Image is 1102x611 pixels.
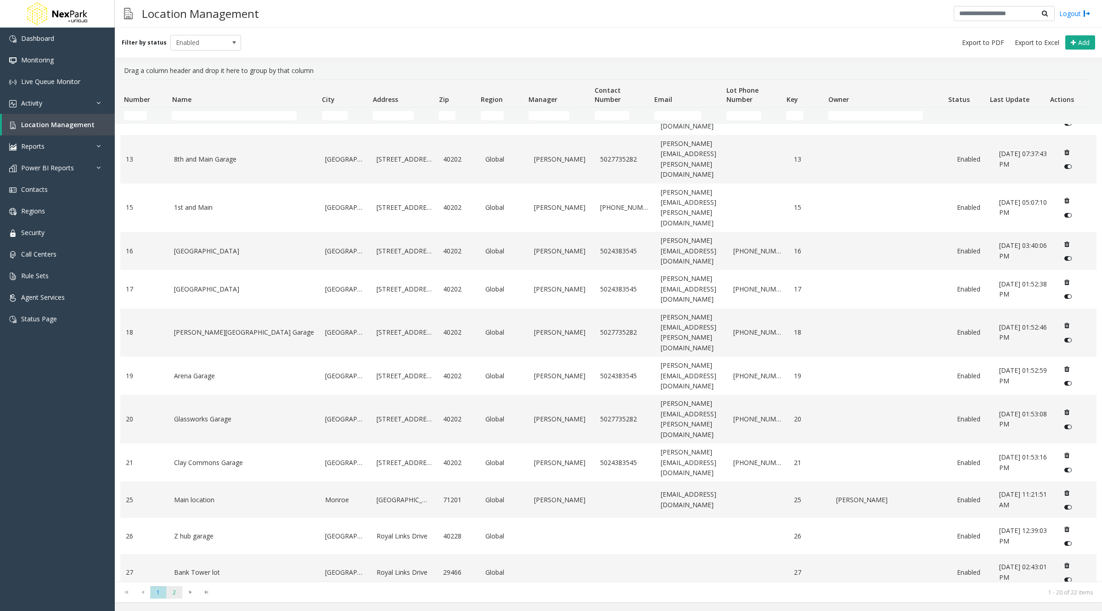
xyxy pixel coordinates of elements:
span: Key [787,95,798,104]
span: Rule Sets [21,271,49,280]
a: Enabled [957,284,988,294]
span: Agent Services [21,293,65,302]
a: 5024383545 [600,246,650,256]
a: [GEOGRAPHIC_DATA] [174,284,314,294]
a: [DATE] 01:52:38 PM [999,279,1049,300]
img: 'icon' [9,100,17,107]
a: [GEOGRAPHIC_DATA] [325,202,365,213]
span: [DATE] 01:52:46 PM [999,323,1047,342]
a: [PERSON_NAME][EMAIL_ADDRESS][DOMAIN_NAME] [661,274,722,304]
a: 26 [126,531,163,541]
a: [PERSON_NAME] [534,154,590,164]
a: 40202 [443,246,474,256]
a: Enabled [957,414,988,424]
a: [DATE] 12:39:03 PM [999,526,1049,546]
a: [EMAIL_ADDRESS][DOMAIN_NAME] [661,489,722,510]
a: Global [485,327,523,337]
a: [DATE] 01:53:08 PM [999,409,1049,430]
a: [STREET_ADDRESS] [377,371,432,381]
button: Disable [1060,207,1077,222]
a: 26 [794,531,825,541]
button: Delete [1060,521,1074,536]
td: Email Filter [651,107,723,124]
span: Email [654,95,672,104]
button: Export to Excel [1011,36,1063,49]
a: [PHONE_NUMBER] [600,202,650,213]
a: 40202 [443,327,474,337]
button: Delete [1060,361,1074,376]
a: [PERSON_NAME] [836,495,946,505]
a: Global [485,458,523,468]
span: Contacts [21,185,48,194]
a: [DATE] 01:52:46 PM [999,322,1049,343]
td: Owner Filter [825,107,945,124]
a: 5027735282 [600,327,650,337]
a: [PHONE_NUMBER] [733,371,783,381]
input: Email Filter [654,111,701,120]
a: 5024383545 [600,458,650,468]
a: 13 [794,154,825,164]
a: 40202 [443,458,474,468]
img: 'icon' [9,165,17,172]
img: 'icon' [9,230,17,237]
td: Zip Filter [435,107,477,124]
a: [PHONE_NUMBER] [733,284,783,294]
img: 'icon' [9,316,17,323]
span: Enabled [171,35,227,50]
button: Disable [1060,419,1077,434]
a: Enabled [957,567,988,577]
button: Delete [1060,193,1074,208]
button: Disable [1060,332,1077,347]
span: [DATE] 01:53:16 PM [999,453,1047,471]
a: [PERSON_NAME] [534,284,590,294]
button: Disable [1060,463,1077,477]
a: 19 [126,371,163,381]
a: [GEOGRAPHIC_DATA] [325,414,365,424]
span: Go to the last page [198,586,214,599]
a: [GEOGRAPHIC_DATA] [325,154,365,164]
a: 19 [794,371,825,381]
td: Contact Number Filter [591,107,651,124]
th: Actions [1046,80,1088,107]
span: Zip [439,95,449,104]
a: 18 [126,327,163,337]
img: 'icon' [9,294,17,302]
span: Go to the next page [184,589,197,596]
span: Export to PDF [962,38,1004,47]
a: 71201 [443,495,474,505]
span: Number [124,95,150,104]
input: Owner Filter [828,111,923,120]
a: Enabled [957,327,988,337]
button: Disable [1060,572,1077,587]
a: Global [485,202,523,213]
a: Monroe [325,495,365,505]
span: Monitoring [21,56,54,64]
a: [GEOGRAPHIC_DATA] [325,567,365,577]
span: [DATE] 01:52:38 PM [999,280,1047,298]
a: [PERSON_NAME][GEOGRAPHIC_DATA] Garage [174,327,314,337]
a: Global [485,284,523,294]
img: 'icon' [9,251,17,258]
a: [DATE] 05:07:10 PM [999,197,1049,218]
a: 29466 [443,567,474,577]
input: Address Filter [373,111,414,120]
a: 17 [794,284,825,294]
kendo-pager-info: 1 - 20 of 22 items [220,589,1093,596]
a: Logout [1059,9,1091,18]
a: [PERSON_NAME][EMAIL_ADDRESS][DOMAIN_NAME] [661,447,722,478]
input: Region Filter [481,111,504,120]
a: Global [485,531,523,541]
a: 25 [794,495,825,505]
td: Lot Phone Number Filter [723,107,783,124]
button: Delete [1060,236,1074,251]
a: [PERSON_NAME] [534,414,590,424]
td: Name Filter [168,107,318,124]
a: [STREET_ADDRESS] [377,246,432,256]
span: Add [1078,38,1090,47]
span: [DATE] 12:39:03 PM [999,526,1047,545]
a: Global [485,371,523,381]
span: Security [21,228,45,237]
span: Name [172,95,191,104]
a: 20 [794,414,825,424]
a: 18 [794,327,825,337]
